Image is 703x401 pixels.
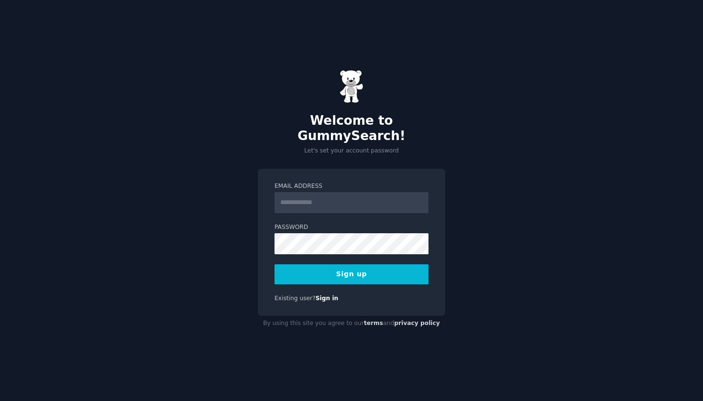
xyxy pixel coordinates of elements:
[394,320,440,326] a: privacy policy
[258,113,445,143] h2: Welcome to GummySearch!
[316,295,339,302] a: Sign in
[258,316,445,331] div: By using this site you agree to our and
[275,264,428,284] button: Sign up
[258,147,445,155] p: Let's set your account password
[364,320,383,326] a: terms
[275,295,316,302] span: Existing user?
[275,223,428,232] label: Password
[340,70,363,103] img: Gummy Bear
[275,182,428,191] label: Email Address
